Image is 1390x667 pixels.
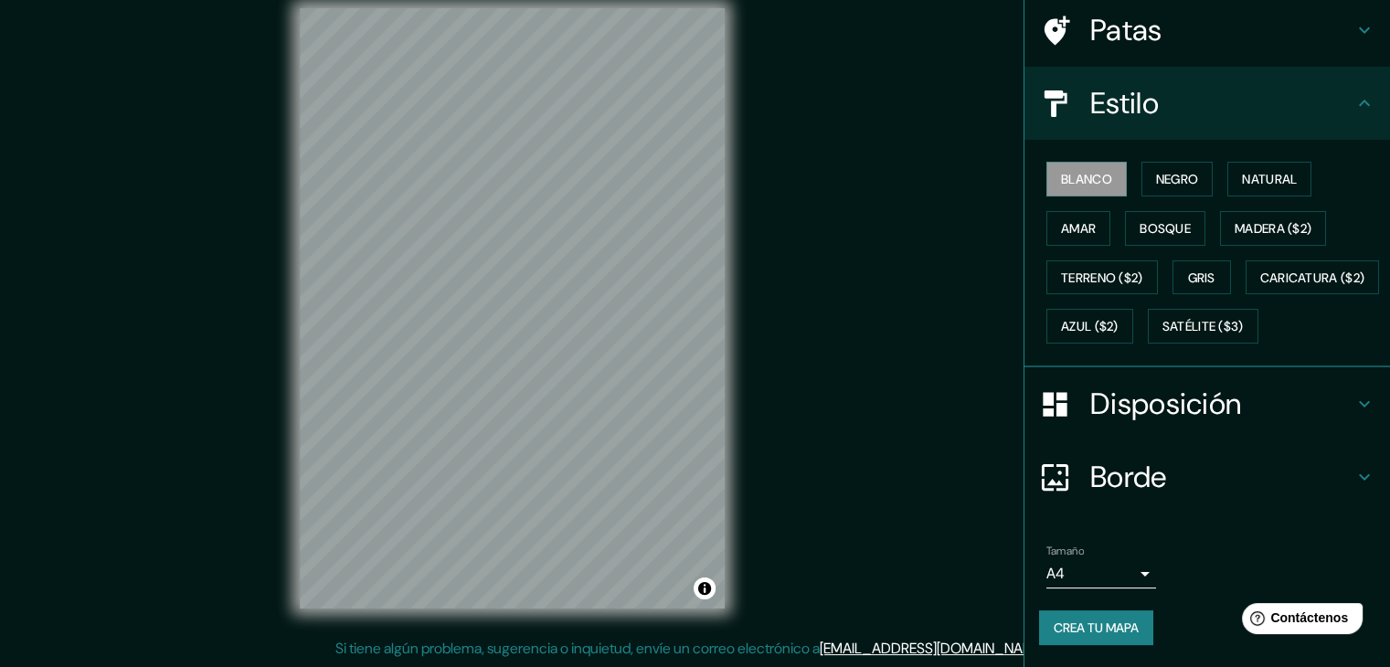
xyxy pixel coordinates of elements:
font: Si tiene algún problema, sugerencia o inquietud, envíe un correo electrónico a [335,639,820,658]
button: Bosque [1125,211,1205,246]
div: Disposición [1024,367,1390,440]
button: Amar [1046,211,1110,246]
font: Borde [1090,458,1167,496]
font: Blanco [1061,171,1112,187]
font: Natural [1242,171,1297,187]
button: Madera ($2) [1220,211,1326,246]
button: Caricatura ($2) [1246,260,1380,295]
button: Azul ($2) [1046,309,1133,344]
canvas: Mapa [300,8,725,609]
font: Amar [1061,220,1096,237]
font: Azul ($2) [1061,319,1119,335]
button: Negro [1141,162,1214,196]
font: Tamaño [1046,544,1084,558]
button: Terreno ($2) [1046,260,1158,295]
font: Negro [1156,171,1199,187]
button: Natural [1227,162,1311,196]
font: Terreno ($2) [1061,270,1143,286]
font: Madera ($2) [1235,220,1311,237]
button: Crea tu mapa [1039,610,1153,645]
iframe: Lanzador de widgets de ayuda [1227,596,1370,647]
button: Gris [1172,260,1231,295]
font: Disposición [1090,385,1241,423]
button: Satélite ($3) [1148,309,1258,344]
font: Estilo [1090,84,1159,122]
div: Estilo [1024,67,1390,140]
font: A4 [1046,564,1065,583]
div: Borde [1024,440,1390,513]
font: Satélite ($3) [1162,319,1244,335]
font: Caricatura ($2) [1260,270,1365,286]
a: [EMAIL_ADDRESS][DOMAIN_NAME] [820,639,1045,658]
font: Bosque [1140,220,1191,237]
div: A4 [1046,559,1156,588]
font: Gris [1188,270,1215,286]
button: Activar o desactivar atribución [694,577,716,599]
button: Blanco [1046,162,1127,196]
font: Patas [1090,11,1162,49]
font: Crea tu mapa [1054,619,1139,636]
